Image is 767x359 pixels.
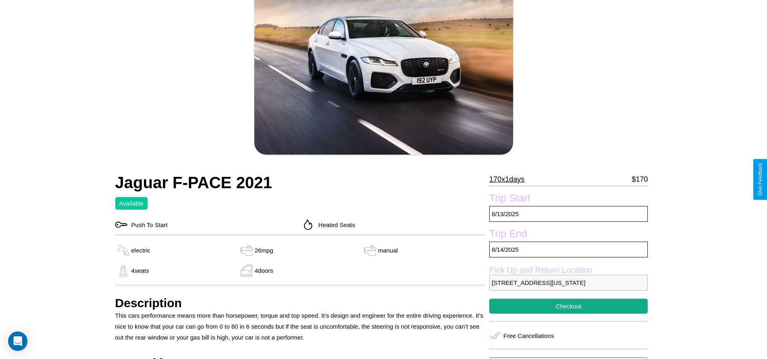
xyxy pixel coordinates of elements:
[489,206,648,222] p: 8 / 13 / 2025
[115,265,131,277] img: gas
[489,242,648,257] p: 8 / 14 / 2025
[239,244,255,257] img: gas
[255,245,273,256] p: 26 mpg
[115,296,486,310] h3: Description
[489,192,648,206] label: Trip Start
[503,330,554,341] p: Free Cancellations
[115,174,486,192] h2: Jaguar F-PACE 2021
[362,244,378,257] img: gas
[489,299,648,314] button: Checkout
[119,198,144,209] p: Available
[632,173,648,186] p: $ 170
[489,173,524,186] p: 170 x 1 days
[489,228,648,242] label: Trip End
[757,163,763,196] div: Give Feedback
[314,219,355,230] p: Heated Seats
[489,266,648,275] label: Pick Up and Return Location
[378,245,398,256] p: manual
[255,265,273,276] p: 4 doors
[131,265,149,276] p: 4 seats
[239,265,255,277] img: gas
[115,244,131,257] img: gas
[115,310,486,343] p: This cars performance means more than horsepower, torque and top speed. It’s design and engineer ...
[127,219,168,230] p: Push To Start
[131,245,151,256] p: electric
[489,275,648,291] p: [STREET_ADDRESS][US_STATE]
[8,331,27,351] div: Open Intercom Messenger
